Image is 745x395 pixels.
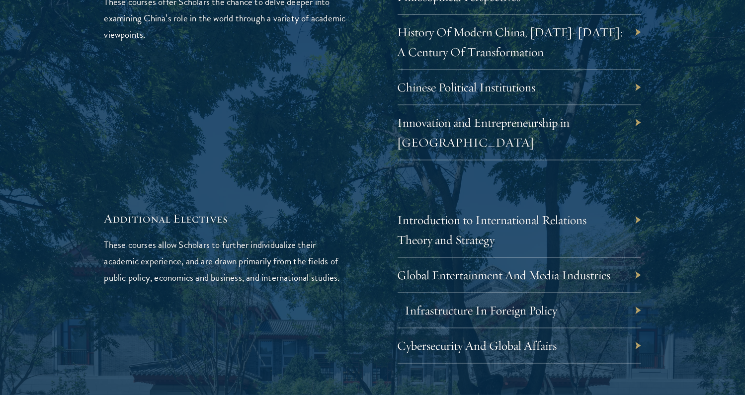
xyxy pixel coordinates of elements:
a: Introduction to International Relations Theory and Strategy [398,212,587,247]
a: Infrastructure In Foreign Policy [405,303,558,318]
p: These courses allow Scholars to further individualize their academic experience, and are drawn pr... [104,237,348,286]
a: Chinese Political Institutions [398,79,536,95]
a: History Of Modern China, [DATE]-[DATE]: A Century Of Transformation [398,24,623,60]
a: Cybersecurity And Global Affairs [398,338,557,353]
a: Global Entertainment And Media Industries [398,267,611,283]
h5: Additional Electives [104,210,348,227]
a: Innovation and Entrepreneurship in [GEOGRAPHIC_DATA] [398,115,570,150]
